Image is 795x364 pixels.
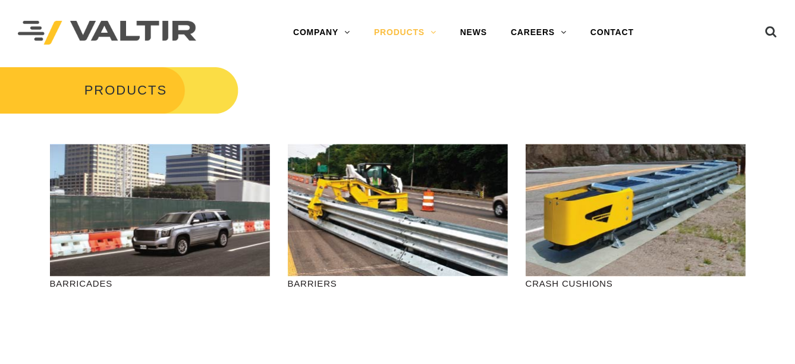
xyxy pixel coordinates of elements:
p: BARRICADES [50,277,270,290]
a: PRODUCTS [362,21,448,45]
p: CRASH CUSHIONS [526,277,746,290]
a: CONTACT [579,21,646,45]
img: Valtir [18,21,196,45]
a: COMPANY [281,21,362,45]
a: NEWS [448,21,499,45]
p: BARRIERS [288,277,508,290]
a: CAREERS [499,21,579,45]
